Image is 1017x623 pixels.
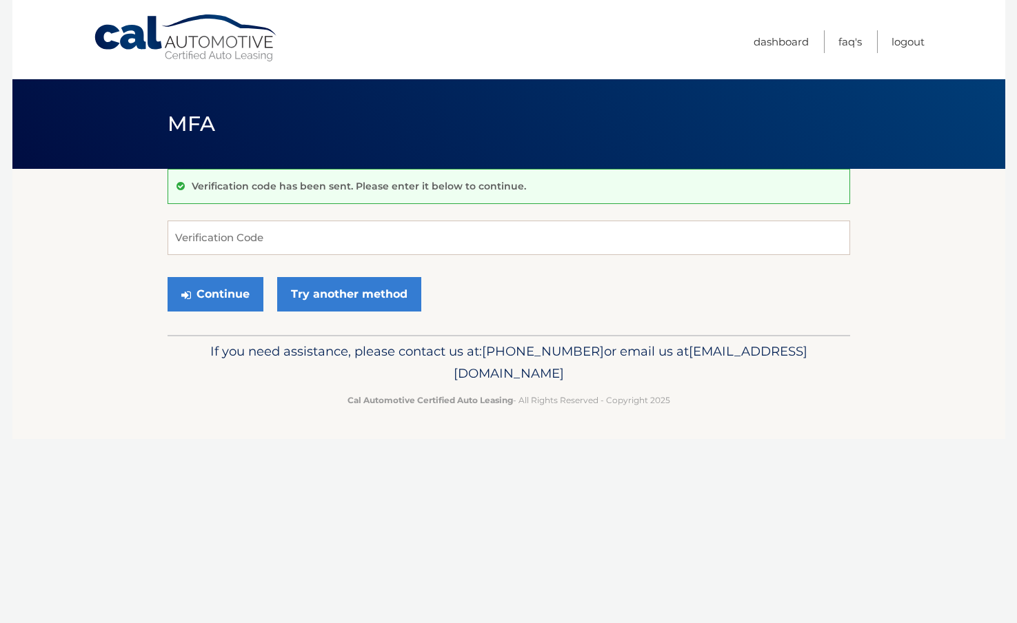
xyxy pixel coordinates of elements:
a: Dashboard [754,30,809,53]
a: Logout [892,30,925,53]
p: Verification code has been sent. Please enter it below to continue. [192,180,526,192]
p: - All Rights Reserved - Copyright 2025 [177,393,841,407]
input: Verification Code [168,221,850,255]
strong: Cal Automotive Certified Auto Leasing [348,395,513,405]
a: FAQ's [838,30,862,53]
p: If you need assistance, please contact us at: or email us at [177,340,841,385]
a: Cal Automotive [93,14,279,63]
span: MFA [168,111,216,136]
button: Continue [168,277,263,311]
span: [EMAIL_ADDRESS][DOMAIN_NAME] [454,343,807,381]
span: [PHONE_NUMBER] [482,343,604,359]
a: Try another method [277,277,421,311]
